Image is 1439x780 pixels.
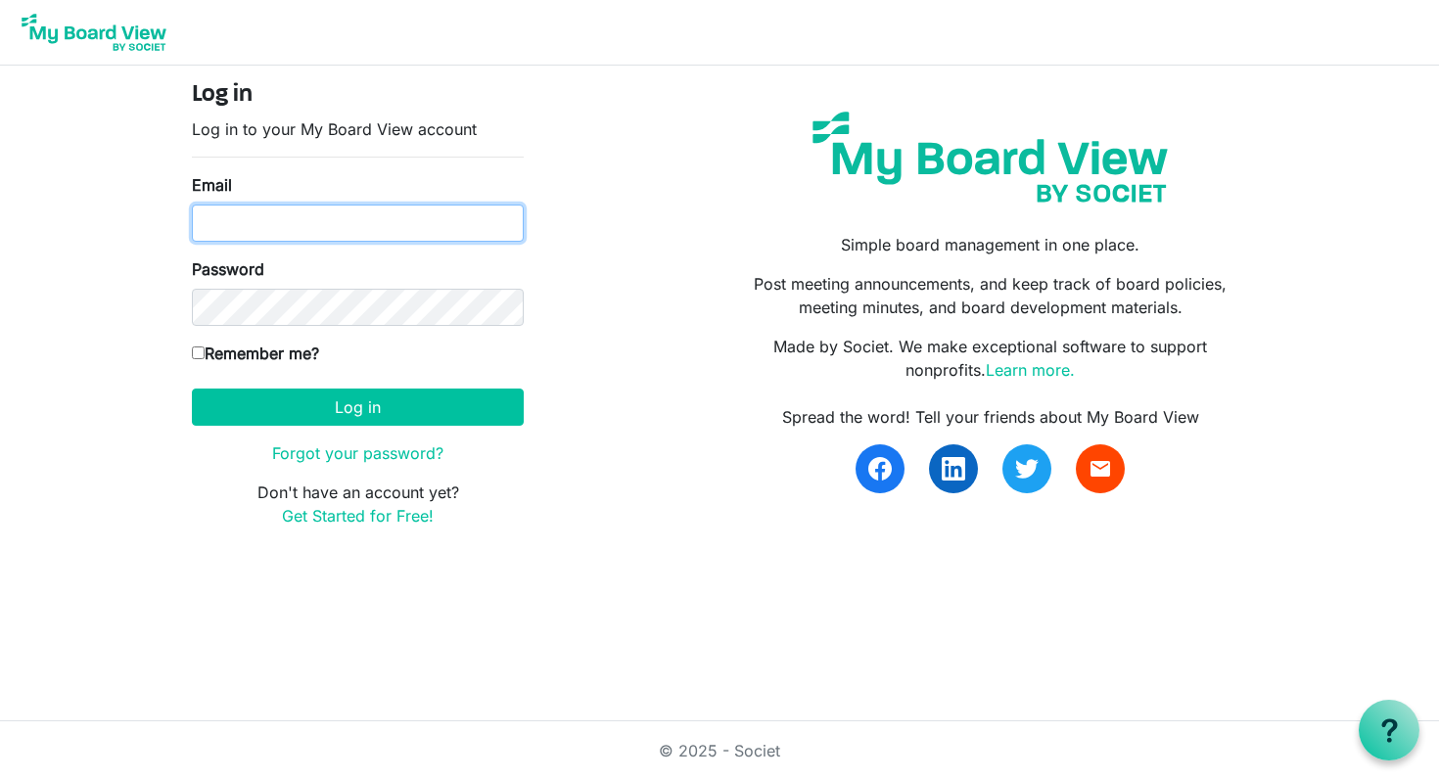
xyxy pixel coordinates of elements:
[272,443,443,463] a: Forgot your password?
[734,233,1247,256] p: Simple board management in one place.
[1015,457,1039,481] img: twitter.svg
[192,117,524,141] p: Log in to your My Board View account
[192,342,319,365] label: Remember me?
[16,8,172,57] img: My Board View Logo
[192,173,232,197] label: Email
[192,346,205,359] input: Remember me?
[659,741,780,760] a: © 2025 - Societ
[282,506,434,526] a: Get Started for Free!
[1089,457,1112,481] span: email
[942,457,965,481] img: linkedin.svg
[192,481,524,528] p: Don't have an account yet?
[1076,444,1125,493] a: email
[986,360,1075,380] a: Learn more.
[734,405,1247,429] div: Spread the word! Tell your friends about My Board View
[798,97,1183,217] img: my-board-view-societ.svg
[868,457,892,481] img: facebook.svg
[192,81,524,110] h4: Log in
[192,389,524,426] button: Log in
[192,257,264,281] label: Password
[734,272,1247,319] p: Post meeting announcements, and keep track of board policies, meeting minutes, and board developm...
[734,335,1247,382] p: Made by Societ. We make exceptional software to support nonprofits.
